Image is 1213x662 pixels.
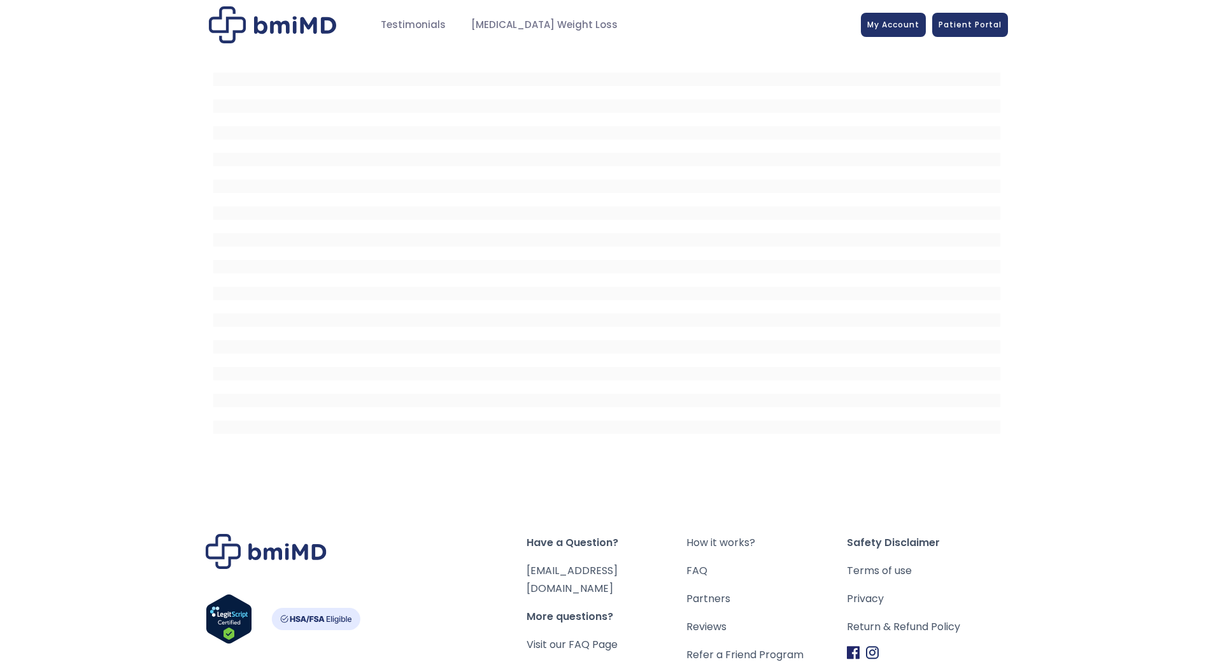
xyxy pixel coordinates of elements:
[206,534,327,569] img: Brand Logo
[271,608,360,630] img: HSA-FSA
[867,19,919,30] span: My Account
[458,13,630,38] a: [MEDICAL_DATA] Weight Loss
[939,19,1002,30] span: Patient Portal
[686,562,847,580] a: FAQ
[527,534,687,552] span: Have a Question?
[847,562,1007,580] a: Terms of use
[686,534,847,552] a: How it works?
[381,18,446,32] span: Testimonials
[847,590,1007,608] a: Privacy
[866,646,879,659] img: Instagram
[368,13,458,38] a: Testimonials
[861,13,926,37] a: My Account
[847,618,1007,636] a: Return & Refund Policy
[847,534,1007,552] span: Safety Disclaimer
[686,590,847,608] a: Partners
[206,594,252,650] a: Verify LegitScript Approval for www.bmimd.com
[686,618,847,636] a: Reviews
[932,13,1008,37] a: Patient Portal
[847,646,860,659] img: Facebook
[209,6,336,43] img: Patient Messaging Portal
[471,18,618,32] span: [MEDICAL_DATA] Weight Loss
[213,59,1000,442] iframe: MDI Patient Messaging Portal
[206,594,252,644] img: Verify Approval for www.bmimd.com
[527,637,618,652] a: Visit our FAQ Page
[527,563,618,596] a: [EMAIL_ADDRESS][DOMAIN_NAME]
[527,608,687,626] span: More questions?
